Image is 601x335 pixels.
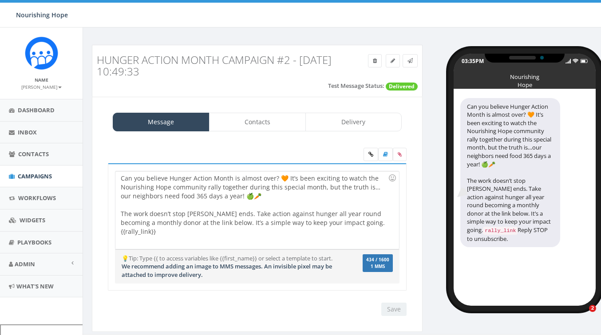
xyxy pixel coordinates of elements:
a: Delivery [305,113,402,131]
small: Name [35,77,48,83]
span: We recommend adding an image to MMS messages. An invisible pixel may be attached to improve deliv... [122,262,332,279]
span: Attach your media [393,148,407,161]
span: Contacts [18,150,49,158]
a: [PERSON_NAME] [21,83,62,91]
span: Workflows [18,194,56,202]
div: Can you believe Hunger Action Month is almost over? 🧡 It’s been exciting to watch the Nourishing ... [115,171,399,249]
span: 434 / 1600 [366,257,389,263]
span: What's New [16,282,54,290]
code: rally_link [483,227,518,235]
span: Delivered [386,83,418,91]
span: Dashboard [18,106,55,114]
a: Message [113,113,210,131]
span: Campaigns [18,172,52,180]
label: Insert Template Text [378,148,393,161]
div: Use the TAB key to insert emoji faster [387,173,398,183]
div: Nourishing Hope [502,73,547,77]
span: Send Test Message [407,57,413,64]
div: 💡Tip: Type {{ to access variables like {{first_name}} or select a template to start. [115,254,352,279]
div: Can you believe Hunger Action Month is almost over? 🧡 It’s been exciting to watch the Nourishing ... [460,98,560,248]
img: Rally_Corp_Logo_1.png [25,36,58,70]
span: Admin [15,260,35,268]
span: Nourishing Hope [16,11,68,19]
div: 03:35PM [462,57,484,65]
span: 2 [589,305,596,312]
iframe: Intercom live chat [571,305,592,326]
span: Widgets [20,216,45,224]
span: Edit Campaign [391,57,395,64]
span: 1 MMS [366,264,389,269]
small: [PERSON_NAME] [21,84,62,90]
span: Playbooks [17,238,51,246]
label: Test Message Status: [328,82,384,90]
h3: Hunger Action Month Campaign #2 - [DATE] 10:49:33 [97,54,334,78]
span: Inbox [18,128,37,136]
span: Delete Campaign [373,57,377,64]
a: Contacts [209,113,306,131]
